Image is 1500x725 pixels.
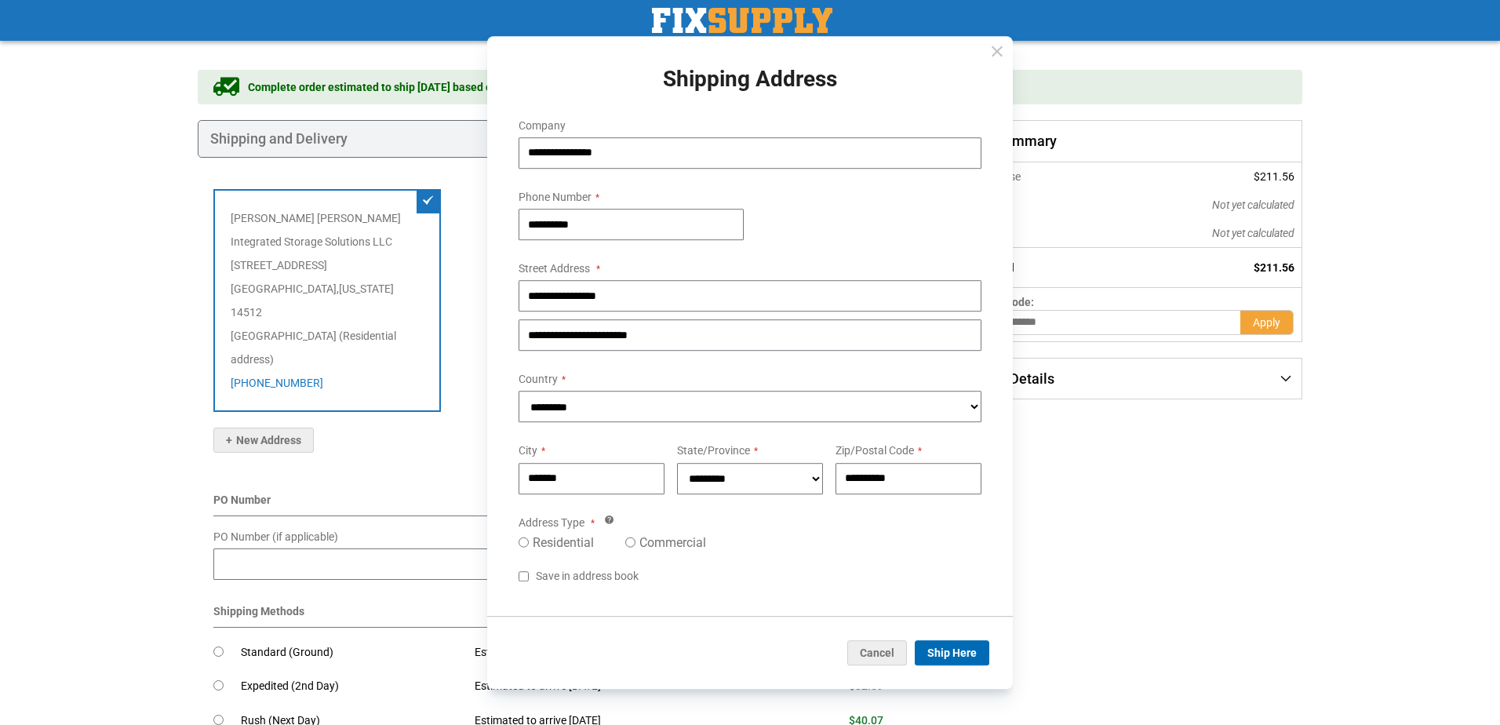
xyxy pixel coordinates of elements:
[533,534,594,552] label: Residential
[241,669,463,704] td: Expedited (2nd Day)
[677,445,750,457] span: State/Province
[950,219,1106,248] th: Tax
[536,570,639,583] span: Save in address book
[506,67,994,92] h1: Shipping Address
[213,428,314,453] button: New Address
[213,189,441,412] div: [PERSON_NAME] [PERSON_NAME] Integrated Storage Solutions LLC [STREET_ADDRESS] [GEOGRAPHIC_DATA] ,...
[1254,170,1294,183] span: $211.56
[1253,316,1280,329] span: Apply
[1254,261,1294,274] span: $211.56
[519,373,558,385] span: Country
[836,445,914,457] span: Zip/Postal Code
[519,445,537,457] span: City
[519,262,590,275] span: Street Address
[463,669,766,704] td: Estimated to arrive [DATE]
[1212,227,1294,239] span: Not yet calculated
[950,162,1106,191] th: Merchandise
[519,119,566,132] span: Company
[213,530,338,543] span: PO Number (if applicable)
[927,647,977,659] span: Ship Here
[241,636,463,670] td: Standard (Ground)
[915,640,989,665] button: Ship Here
[950,120,1302,162] span: Order Summary
[231,377,323,389] a: [PHONE_NUMBER]
[226,434,301,446] span: New Address
[639,534,706,552] label: Commercial
[213,603,895,628] div: Shipping Methods
[213,492,895,516] div: PO Number
[198,120,911,158] div: Shipping and Delivery
[1212,199,1294,211] span: Not yet calculated
[847,640,907,665] button: Cancel
[860,647,894,659] span: Cancel
[652,8,832,33] img: Fix Industrial Supply
[248,79,605,95] span: Complete order estimated to ship [DATE] based on all items in your cart.
[519,191,592,203] span: Phone Number
[1240,310,1294,335] button: Apply
[519,516,584,529] span: Address Type
[339,282,394,295] span: [US_STATE]
[463,636,766,670] td: Estimated to arrive [DATE]
[652,8,832,33] a: store logo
